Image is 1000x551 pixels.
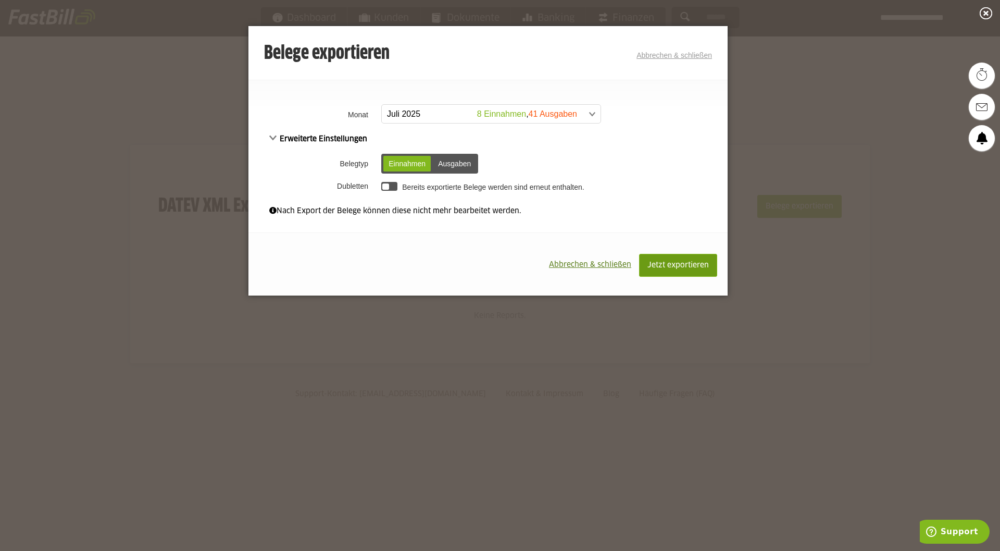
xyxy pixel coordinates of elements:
[647,262,709,269] span: Jetzt exportieren
[269,205,707,217] div: Nach Export der Belege können diese nicht mehr bearbeitet werden.
[549,261,631,268] span: Abbrechen & schließen
[920,520,990,546] iframe: Öffnet ein Widget, in dem Sie weitere Informationen finden
[433,156,476,172] div: Ausgaben
[264,43,390,64] h3: Belege exportieren
[541,254,639,276] button: Abbrechen & schließen
[248,150,379,177] th: Belegtyp
[269,136,367,143] span: Erweiterte Einstellungen
[639,254,717,277] button: Jetzt exportieren
[402,183,584,191] label: Bereits exportierte Belege werden sind erneut enthalten.
[383,156,431,172] div: Einnahmen
[248,101,379,128] th: Monat
[248,177,379,195] th: Dubletten
[636,51,712,59] a: Abbrechen & schließen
